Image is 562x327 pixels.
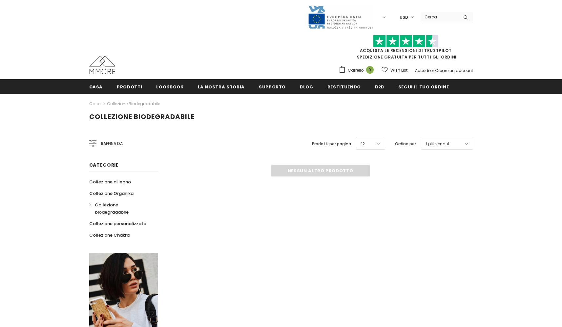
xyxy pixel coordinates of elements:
[308,5,373,29] img: Javni Razpis
[382,64,407,76] a: Wish List
[312,141,351,147] label: Prodotti per pagina
[360,48,452,53] a: Acquista le recensioni di TrustPilot
[117,79,142,94] a: Prodotti
[339,38,473,60] span: SPEDIZIONE GRATUITA PER TUTTI GLI ORDINI
[95,202,129,215] span: Collezione biodegradabile
[89,188,134,199] a: Collezione Organika
[395,141,416,147] label: Ordina per
[373,35,439,48] img: Fidati di Pilot Stars
[259,79,286,94] a: supporto
[259,84,286,90] span: supporto
[327,84,361,90] span: Restituendo
[89,112,195,121] span: Collezione biodegradabile
[327,79,361,94] a: Restituendo
[308,14,373,20] a: Javni Razpis
[390,67,407,74] span: Wish List
[435,68,473,73] a: Creare un account
[415,68,429,73] a: Accedi
[339,65,377,75] a: Carrello 0
[101,140,123,147] span: Raffina da
[426,141,450,147] span: I più venduti
[398,79,449,94] a: Segui il tuo ordine
[89,176,131,188] a: Collezione di legno
[156,79,183,94] a: Lookbook
[375,79,384,94] a: B2B
[89,229,130,241] a: Collezione Chakra
[89,232,130,238] span: Collezione Chakra
[117,84,142,90] span: Prodotti
[300,84,313,90] span: Blog
[300,79,313,94] a: Blog
[89,179,131,185] span: Collezione di legno
[89,199,151,218] a: Collezione biodegradabile
[89,100,101,108] a: Casa
[156,84,183,90] span: Lookbook
[89,84,103,90] span: Casa
[89,79,103,94] a: Casa
[89,162,119,168] span: Categorie
[89,218,146,229] a: Collezione personalizzata
[430,68,434,73] span: or
[366,66,374,74] span: 0
[198,79,245,94] a: La nostra storia
[375,84,384,90] span: B2B
[400,14,408,21] span: USD
[107,101,160,106] a: Collezione biodegradabile
[89,190,134,197] span: Collezione Organika
[89,56,115,74] img: Casi MMORE
[198,84,245,90] span: La nostra storia
[89,221,146,227] span: Collezione personalizzata
[348,67,364,74] span: Carrello
[361,141,365,147] span: 12
[421,12,458,22] input: Search Site
[398,84,449,90] span: Segui il tuo ordine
